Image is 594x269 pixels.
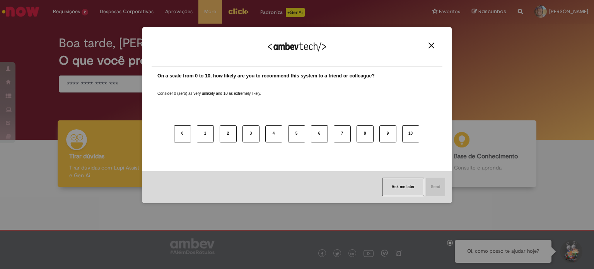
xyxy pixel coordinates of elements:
button: 9 [379,125,396,142]
button: Ask me later [382,178,424,196]
label: On a scale from 0 to 10, how likely are you to recommend this system to a friend or colleague? [157,72,375,80]
button: 0 [174,125,191,142]
button: 1 [197,125,214,142]
button: 5 [288,125,305,142]
img: Logo Ambevtech [268,42,326,51]
button: Close [426,42,437,49]
img: Close [428,43,434,48]
button: 3 [242,125,259,142]
button: 8 [357,125,374,142]
label: Consider 0 (zero) as very unlikely and 10 as extremely likely. [157,82,261,96]
button: 2 [220,125,237,142]
button: 6 [311,125,328,142]
button: 4 [265,125,282,142]
button: 7 [334,125,351,142]
button: 10 [402,125,419,142]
